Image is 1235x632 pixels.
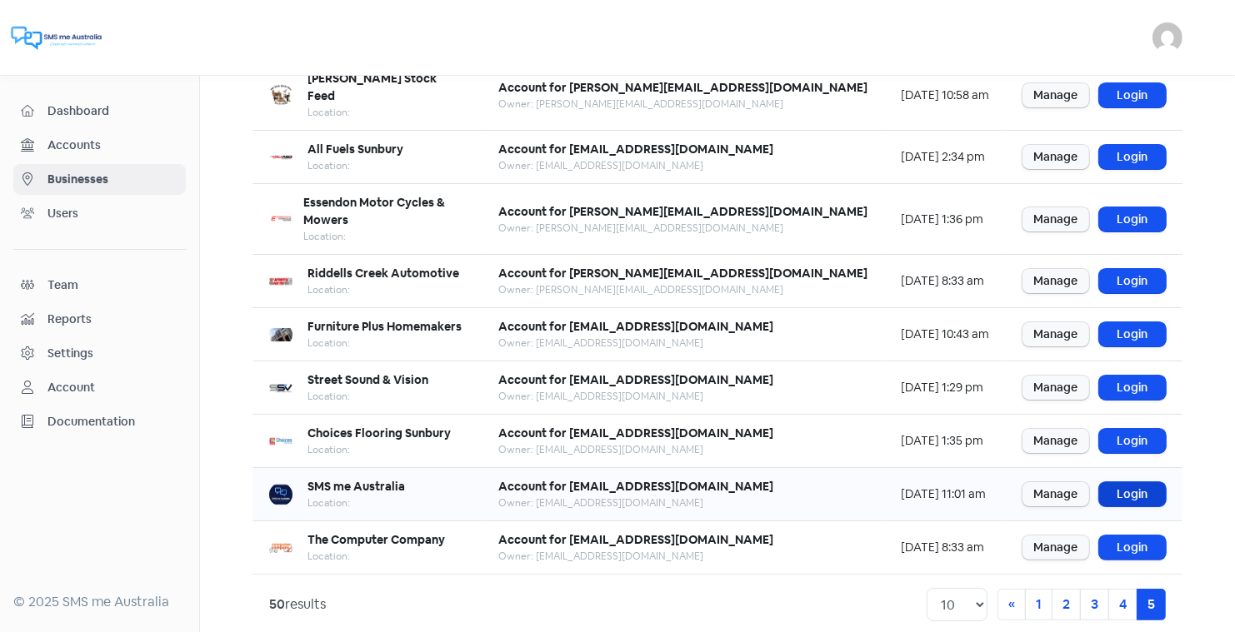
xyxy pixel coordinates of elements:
[47,205,178,222] span: Users
[13,304,186,335] a: Reports
[269,430,292,453] img: b9bc24ec-b9b0-40d0-a281-459edceb269e-250x250.png
[1022,83,1089,107] a: Manage
[498,204,867,219] b: Account for [PERSON_NAME][EMAIL_ADDRESS][DOMAIN_NAME]
[1052,589,1081,620] a: 2
[901,432,989,450] div: [DATE] 1:35 pm
[13,406,186,437] a: Documentation
[498,372,773,387] b: Account for [EMAIL_ADDRESS][DOMAIN_NAME]
[1099,322,1166,346] a: Login
[47,345,93,362] div: Settings
[498,425,773,440] b: Account for [EMAIL_ADDRESS][DOMAIN_NAME]
[1022,429,1089,453] a: Manage
[901,87,989,104] div: [DATE] 10:58 am
[269,536,292,560] img: 1ccc6674-949f-4ca0-b8db-3724e34040cf-250x250.png
[303,229,465,244] div: Location:
[13,592,186,612] div: © 2025 SMS me Australia
[269,483,292,506] img: 0385b875-dc3f-465e-b1c0-29d7f0f11d62-250x250.png
[307,266,459,281] b: Riddells Creek Automotive
[498,80,867,95] b: Account for [PERSON_NAME][EMAIL_ADDRESS][DOMAIN_NAME]
[307,495,405,510] div: Location:
[307,442,451,457] div: Location:
[307,142,403,157] b: All Fuels Sunbury
[1025,589,1052,620] a: 1
[997,589,1026,620] a: Previous
[307,532,445,547] b: The Computer Company
[1022,145,1089,169] a: Manage
[1008,595,1015,613] span: «
[1099,269,1166,293] a: Login
[901,211,989,228] div: [DATE] 1:36 pm
[269,270,292,293] img: c9725dbc-9a51-43ea-b06c-1daee92c75dc-250x250.png
[1108,589,1137,620] a: 4
[498,479,773,494] b: Account for [EMAIL_ADDRESS][DOMAIN_NAME]
[47,311,178,328] span: Reports
[901,326,989,343] div: [DATE] 10:43 am
[1099,429,1166,453] a: Login
[47,379,95,396] div: Account
[13,372,186,403] a: Account
[901,272,989,290] div: [DATE] 8:33 am
[1022,269,1089,293] a: Manage
[47,276,178,294] span: Team
[269,595,285,613] strong: 50
[901,485,989,503] div: [DATE] 11:01 am
[47,102,178,120] span: Dashboard
[1022,482,1089,506] a: Manage
[498,389,773,404] div: Owner: [EMAIL_ADDRESS][DOMAIN_NAME]
[1022,535,1089,560] a: Manage
[47,137,178,154] span: Accounts
[498,282,867,297] div: Owner: [PERSON_NAME][EMAIL_ADDRESS][DOMAIN_NAME]
[1099,376,1166,400] a: Login
[498,336,773,351] div: Owner: [EMAIL_ADDRESS][DOMAIN_NAME]
[1099,207,1166,231] a: Login
[269,83,292,107] img: 70513ab9-6cfd-4232-98b6-d908e2e96a56-250x250.png
[498,158,773,173] div: Owner: [EMAIL_ADDRESS][DOMAIN_NAME]
[269,323,292,346] img: 8382608e-6d3e-4573-9ff3-b6dd60c6b098-250x250.png
[498,142,773,157] b: Account for [EMAIL_ADDRESS][DOMAIN_NAME]
[1099,535,1166,560] a: Login
[1022,207,1089,231] a: Manage
[47,171,178,188] span: Businesses
[307,389,428,404] div: Location:
[1080,589,1109,620] a: 3
[307,372,428,387] b: Street Sound & Vision
[498,532,773,547] b: Account for [EMAIL_ADDRESS][DOMAIN_NAME]
[13,338,186,369] a: Settings
[498,221,867,236] div: Owner: [PERSON_NAME][EMAIL_ADDRESS][DOMAIN_NAME]
[498,97,867,112] div: Owner: [PERSON_NAME][EMAIL_ADDRESS][DOMAIN_NAME]
[1137,589,1166,620] a: 5
[1022,322,1089,346] a: Manage
[307,105,465,120] div: Location:
[1152,22,1182,52] img: User
[307,425,451,440] b: Choices Flooring Sunbury
[1099,83,1166,107] a: Login
[307,336,462,351] div: Location:
[269,146,292,169] img: c1c240e4-5a11-45df-90b8-9c3a0c0e2680-250x250.png
[901,148,989,166] div: [DATE] 2:34 pm
[901,379,989,396] div: [DATE] 1:29 pm
[498,266,867,281] b: Account for [PERSON_NAME][EMAIL_ADDRESS][DOMAIN_NAME]
[498,442,773,457] div: Owner: [EMAIL_ADDRESS][DOMAIN_NAME]
[269,376,292,400] img: 9d6c9876-0982-4647-bab7-a5ceb9c12ed6-250x250.png
[901,539,989,556] div: [DATE] 8:33 am
[307,282,459,297] div: Location:
[307,549,445,564] div: Location:
[1022,376,1089,400] a: Manage
[498,549,773,564] div: Owner: [EMAIL_ADDRESS][DOMAIN_NAME]
[1099,145,1166,169] a: Login
[47,413,178,430] span: Documentation
[303,195,445,227] b: Essendon Motor Cycles & Mowers
[13,164,186,195] a: Businesses
[269,207,292,231] img: 12666a30-c45c-4461-b611-c942322ac24d-250x250.png
[307,319,462,334] b: Furniture Plus Homemakers
[13,270,186,301] a: Team
[13,96,186,127] a: Dashboard
[307,479,405,494] b: SMS me Australia
[498,495,773,510] div: Owner: [EMAIL_ADDRESS][DOMAIN_NAME]
[1099,482,1166,506] a: Login
[498,319,773,334] b: Account for [EMAIL_ADDRESS][DOMAIN_NAME]
[13,130,186,161] a: Accounts
[307,158,403,173] div: Location:
[13,198,186,229] a: Users
[269,595,326,615] div: results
